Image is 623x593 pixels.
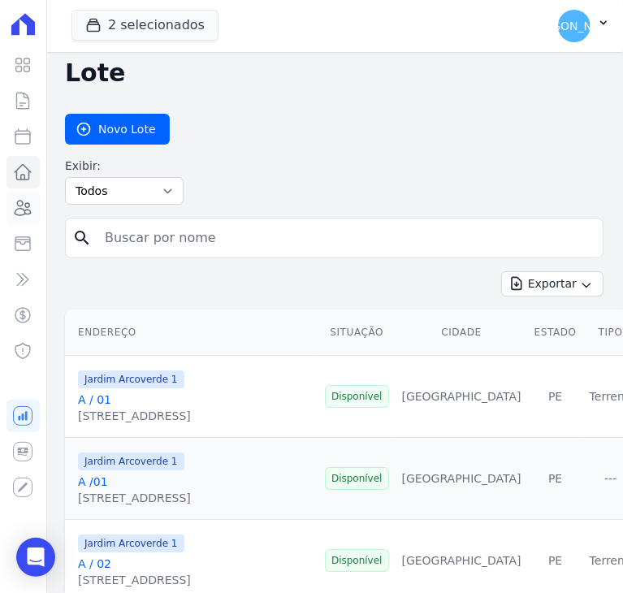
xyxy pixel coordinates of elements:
span: Jardim Arcoverde 1 [78,452,184,470]
th: Estado [528,309,583,356]
td: [GEOGRAPHIC_DATA] [396,438,528,520]
span: Disponível [325,385,389,408]
td: PE [528,438,583,520]
i: search [72,228,92,248]
a: A /01 [78,475,108,488]
button: [PERSON_NAME] [545,3,623,49]
td: PE [528,356,583,438]
th: Cidade [396,309,528,356]
button: Exportar [501,271,604,296]
div: [STREET_ADDRESS] [78,408,191,424]
td: [GEOGRAPHIC_DATA] [396,356,528,438]
span: Disponível [325,467,389,490]
div: Open Intercom Messenger [16,538,55,577]
button: 2 selecionados [71,10,218,41]
span: [PERSON_NAME] [527,20,621,32]
a: A / 01 [78,393,111,406]
label: Exibir: [65,158,184,174]
span: Jardim Arcoverde 1 [78,535,184,552]
a: A / 02 [78,557,111,570]
th: Endereço [65,309,318,356]
th: Situação [318,309,396,356]
div: [STREET_ADDRESS] [78,490,191,506]
h2: Lote [65,58,604,88]
a: Novo Lote [65,114,170,145]
span: Disponível [325,549,389,572]
input: Buscar por nome [95,222,596,254]
div: [STREET_ADDRESS] [78,572,191,588]
span: Jardim Arcoverde 1 [78,370,184,388]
